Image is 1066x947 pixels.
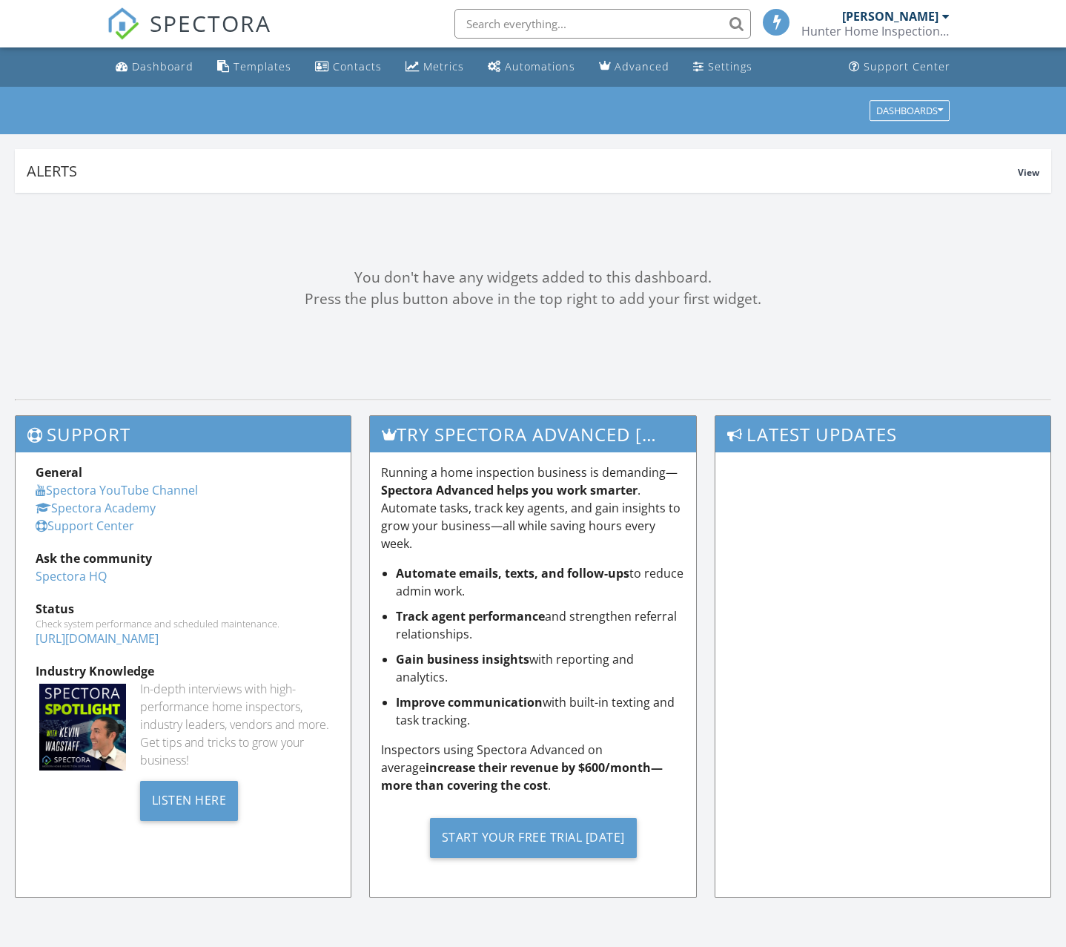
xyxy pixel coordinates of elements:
li: and strengthen referral relationships. [396,607,685,643]
li: with built-in texting and task tracking. [396,693,685,729]
div: Contacts [333,59,382,73]
div: Check system performance and scheduled maintenance. [36,618,331,630]
h3: Support [16,416,351,452]
span: View [1018,166,1039,179]
strong: Gain business insights [396,651,529,667]
a: SPECTORA [107,20,271,51]
div: Dashboard [132,59,193,73]
div: [PERSON_NAME] [842,9,938,24]
a: Contacts [309,53,388,81]
h3: Latest Updates [715,416,1050,452]
button: Dashboards [870,100,950,121]
a: Automations (Basic) [482,53,581,81]
strong: Spectora Advanced helps you work smarter [381,482,638,498]
div: Alerts [27,161,1018,181]
div: Support Center [864,59,950,73]
a: Metrics [400,53,470,81]
a: Spectora HQ [36,568,107,584]
strong: Automate emails, texts, and follow-ups [396,565,629,581]
div: Dashboards [876,105,943,116]
a: Templates [211,53,297,81]
strong: increase their revenue by $600/month—more than covering the cost [381,759,663,793]
a: Spectora Academy [36,500,156,516]
a: Settings [687,53,758,81]
img: The Best Home Inspection Software - Spectora [107,7,139,40]
div: Metrics [423,59,464,73]
div: Templates [234,59,291,73]
strong: Improve communication [396,694,543,710]
div: Hunter Home Inspections LLC [801,24,950,39]
div: Press the plus button above in the top right to add your first widget. [15,288,1051,310]
a: Spectora YouTube Channel [36,482,198,498]
p: Running a home inspection business is demanding— . Automate tasks, track key agents, and gain ins... [381,463,685,552]
div: Settings [708,59,752,73]
a: Support Center [843,53,956,81]
div: Automations [505,59,575,73]
li: with reporting and analytics. [396,650,685,686]
strong: Track agent performance [396,608,545,624]
div: In-depth interviews with high-performance home inspectors, industry leaders, vendors and more. Ge... [140,680,331,769]
a: Listen Here [140,791,239,808]
div: Industry Knowledge [36,662,331,680]
a: Support Center [36,518,134,534]
div: Ask the community [36,550,331,567]
li: to reduce admin work. [396,564,685,600]
div: Advanced [615,59,669,73]
a: [URL][DOMAIN_NAME] [36,630,159,647]
div: Listen Here [140,781,239,821]
a: Advanced [593,53,675,81]
div: Start Your Free Trial [DATE] [430,818,637,858]
h3: Try spectora advanced [DATE] [370,416,696,452]
strong: General [36,464,82,481]
a: Start Your Free Trial [DATE] [381,806,685,869]
span: SPECTORA [150,7,271,39]
input: Search everything... [454,9,751,39]
p: Inspectors using Spectora Advanced on average . [381,741,685,794]
img: Spectoraspolightmain [39,684,126,771]
div: You don't have any widgets added to this dashboard. [15,267,1051,288]
a: Dashboard [110,53,199,81]
div: Status [36,600,331,618]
